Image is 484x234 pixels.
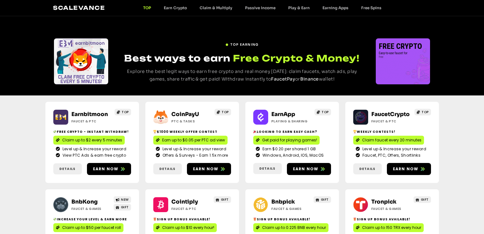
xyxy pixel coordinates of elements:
[315,109,331,115] a: TOP
[353,217,431,222] h2: Sign Up Bonus Available!
[253,136,320,145] a: Get paid for playing games!
[230,42,258,47] span: TOP EARNING
[53,4,105,11] a: Scalevance
[371,198,396,205] a: Tronpick
[271,111,295,118] a: EarnApp
[153,130,156,133] img: 🏆
[114,196,131,203] a: NEW
[253,218,256,221] img: 🎁
[193,5,239,10] a: Claim & Multiply
[359,166,375,171] span: Details
[53,217,131,222] h2: Increase your level & earn more
[371,119,411,124] h2: Faucet & PTC
[253,223,328,232] a: Claim up to 0.225 BNB every hour
[137,5,157,10] a: TOP
[361,153,421,158] span: Faucet, PTC, Offers, Shortlinks
[161,146,226,152] span: Level up & Increase your reward
[153,163,182,174] a: Details
[376,38,430,84] div: Slides
[225,40,258,47] a: TOP EARNING
[71,119,111,124] h2: Faucet & PTC
[62,137,122,143] span: Claim up to $2 every 5 minutes
[262,137,317,143] span: Get paid for playing games!
[271,119,311,124] h2: Playing & Sharing
[421,110,429,114] span: TOP
[53,136,125,145] a: Claim up to $2 every 5 minutes
[124,53,230,64] span: Best ways to earn
[353,130,356,133] img: 🏆
[233,52,360,64] span: Free Crypto & Money!
[153,223,217,232] a: Claim up to $10 every hour!
[271,206,311,211] h2: Faucet & Games
[171,198,198,205] a: Cointiply
[353,129,431,134] h2: Weekly contests!
[62,225,121,231] span: Claim up to $50 per faucet roll
[162,137,225,143] span: Earn up to $0.05 per PTC ad view
[171,206,211,211] h2: Faucet & PTC
[59,166,76,171] span: Details
[121,205,129,210] span: GIFT
[115,109,131,115] a: TOP
[261,153,324,158] span: Windows, Android, IOS, MacOS
[316,5,355,10] a: Earning Apps
[53,129,131,134] h2: Free crypto - Instant withdraw!
[282,5,316,10] a: Play & Earn
[253,129,331,134] h2: Looking to Earn Easy Cash?
[120,68,364,83] p: Explore the best legit ways to earn free crypto and real money [DATE]: claim faucets, watch ads, ...
[71,198,98,205] a: BnbKong
[371,206,411,211] h2: Faucet & Games
[293,166,319,172] span: Earn now
[253,130,256,133] img: 🎉
[171,111,199,118] a: CoinPayU
[300,76,319,82] a: Binance
[421,197,429,202] span: GIFT
[261,146,316,152] span: Earn $0.20 per shared 1 GB
[153,217,231,222] h2: Sign up bonus available!
[54,38,108,84] div: Slides
[253,163,282,174] a: Details
[122,110,129,114] span: TOP
[222,110,229,114] span: TOP
[387,163,431,175] a: Earn now
[321,197,329,202] span: GIFT
[71,206,111,211] h2: Faucet & Games
[362,225,421,231] span: Claim up to 150 TRX every hour
[61,146,126,152] span: Level up & Increase your reward
[53,218,56,221] img: 💸
[137,5,388,10] nav: Menu
[153,129,231,134] h2: $1000 Weekly Offer contest
[161,153,228,158] span: Offers & Surveys - Earn 1.5x more
[87,163,131,175] a: Earn now
[239,5,282,10] a: Passive Income
[153,136,228,145] a: Earn up to $0.05 per PTC ad view
[355,5,388,10] a: Free Spins
[153,218,156,221] img: 🎁
[114,204,131,211] a: GIFT
[121,197,129,202] span: NEW
[271,198,295,205] a: Bnbpick
[157,5,193,10] a: Earn Crypto
[159,166,176,171] span: Details
[287,163,331,175] a: Earn now
[259,166,275,171] span: Details
[271,76,295,82] a: FaucetPay
[221,197,229,202] span: GIFT
[214,196,231,203] a: GIFT
[253,217,331,222] h2: Sign Up Bonus Available!
[322,110,329,114] span: TOP
[53,223,123,232] a: Claim up to $50 per faucet roll
[53,163,82,174] a: Details
[362,137,421,143] span: Claim faucet every 20 minutes
[353,218,356,221] img: 🎁
[393,166,419,172] span: Earn now
[171,119,211,124] h2: ptc & Tasks
[215,109,231,115] a: TOP
[353,223,424,232] a: Claim up to 150 TRX every hour
[371,111,410,118] a: FaucetCrypto
[53,130,56,133] img: 💸
[353,136,424,145] a: Claim faucet every 20 minutes
[71,111,108,118] a: Earnbitmoon
[162,225,214,231] span: Claim up to $10 every hour!
[414,109,431,115] a: TOP
[187,163,231,175] a: Earn now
